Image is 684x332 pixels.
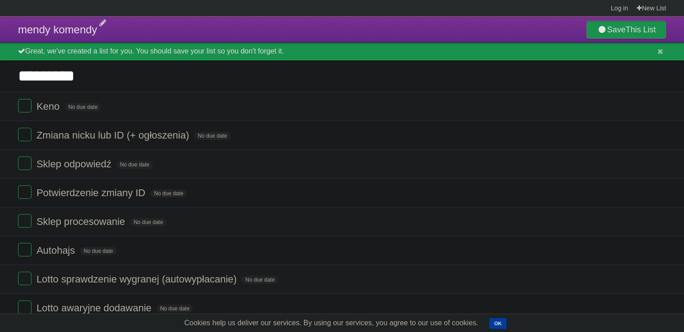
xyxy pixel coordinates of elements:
[586,21,666,39] a: SaveThis List
[241,276,278,284] span: No due date
[36,274,239,285] span: Lotto sprawdzenie wygranej (autowypłacanie)
[80,247,116,255] span: No due date
[156,305,193,313] span: No due date
[18,128,31,141] label: Done
[116,161,153,169] span: No due date
[36,101,62,112] span: Keno
[18,185,31,199] label: Done
[18,23,97,36] span: mendy komendy
[18,272,31,285] label: Done
[36,187,148,198] span: Potwierdzenie zmiany ID
[175,314,487,332] span: Cookies help us deliver our services. By using our services, you agree to our use of cookies.
[36,302,154,314] span: Lotto awaryjne dodawanie
[18,243,31,256] label: Done
[18,99,31,112] label: Done
[194,132,231,140] span: No due date
[130,218,166,226] span: No due date
[150,189,187,197] span: No due date
[18,157,31,170] label: Done
[36,158,113,170] span: Sklep odpowiedź
[626,25,656,34] b: This List
[36,130,191,141] span: Zmiana nicku lub ID (+ ogłoszenia)
[36,245,77,256] span: Autohajs
[489,318,507,329] button: OK
[18,214,31,228] label: Done
[36,216,127,227] span: Sklep procesowanie
[65,103,101,111] span: No due date
[18,301,31,314] label: Done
